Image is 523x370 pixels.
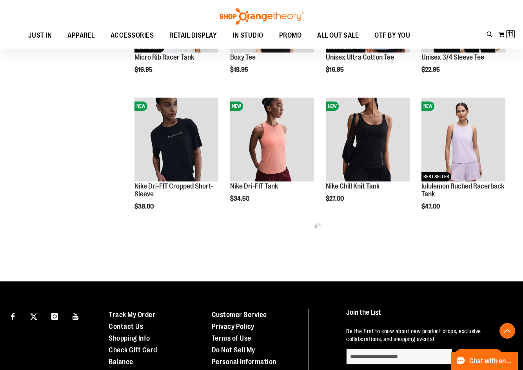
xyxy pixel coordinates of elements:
[67,27,95,44] span: APPAREL
[109,334,150,342] a: Shopping Info
[346,309,509,323] h4: Join the List
[69,309,83,323] a: Visit our Youtube page
[27,309,41,323] a: Visit our X page
[230,66,249,73] span: $18.95
[134,66,154,73] span: $16.95
[218,8,305,25] img: Shop Orangetheory
[314,223,322,230] img: ias-spinner.gif
[230,98,314,181] img: Nike Dri-FIT Tank
[508,30,513,38] span: 11
[109,311,155,319] a: Track My Order
[374,27,410,44] span: OTF BY YOU
[131,94,222,230] div: product
[212,323,254,330] a: Privacy Policy
[421,102,434,111] span: NEW
[28,27,52,44] span: JUST IN
[232,27,263,44] span: IN STUDIO
[421,98,505,181] img: lululemon Ruched Racerback Tank
[421,182,504,198] a: lululemon Ruched Racerback Tank
[230,195,251,202] span: $34.50
[317,27,359,44] span: ALL OUT SALE
[451,352,519,370] button: Chat with an Expert
[212,346,276,366] a: Do Not Sell My Personal Information
[226,94,318,222] div: product
[418,94,509,230] div: product
[346,327,509,343] p: Be the first to know about new product drops, exclusive collaborations, and shopping events!
[326,98,410,181] img: Nike Chill Knit Tank
[48,309,62,323] a: Visit our Instagram page
[421,203,441,210] span: $47.00
[469,357,514,365] span: Chat with an Expert
[499,323,515,339] button: Back To Top
[134,203,155,210] span: $38.00
[421,172,451,181] span: BEST SELLER
[279,27,302,44] span: PROMO
[134,53,194,61] a: Micro Rib Racer Tank
[326,182,380,190] a: Nike Chill Knit Tank
[326,53,394,61] a: Unisex Ultra Cotton Tee
[421,98,505,183] a: lululemon Ruched Racerback TankNEWBEST SELLER
[421,66,441,73] span: $22.95
[111,27,154,44] span: ACCESSORIES
[134,182,213,198] a: Nike Dri-FIT Cropped Short-Sleeve
[212,334,251,342] a: Terms of Use
[134,98,218,181] img: Nike Dri-FIT Cropped Short-Sleeve
[30,313,37,320] img: Twitter
[326,102,339,111] span: NEW
[169,27,217,44] span: RETAIL DISPLAY
[109,346,157,366] a: Check Gift Card Balance
[6,309,20,323] a: Visit our Facebook page
[230,102,243,111] span: NEW
[326,66,345,73] span: $16.95
[134,98,218,183] a: Nike Dri-FIT Cropped Short-SleeveNEW
[134,102,147,111] span: NEW
[230,98,314,183] a: Nike Dri-FIT TankNEW
[212,311,267,319] a: Customer Service
[109,323,143,330] a: Contact Us
[326,98,410,183] a: Nike Chill Knit TankNEW
[322,94,414,222] div: product
[346,349,452,365] input: enter email
[230,182,278,190] a: Nike Dri-FIT Tank
[230,53,256,61] a: Boxy Tee
[326,195,345,202] span: $27.00
[421,53,484,61] a: Unisex 3/4 Sleeve Tee
[454,349,503,365] button: Sign Up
